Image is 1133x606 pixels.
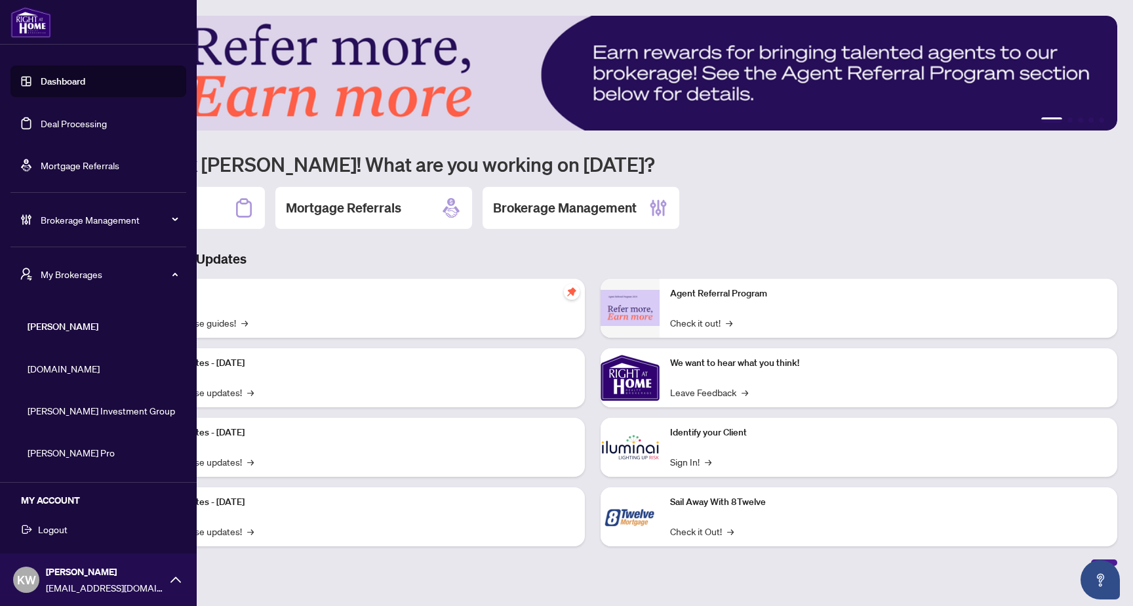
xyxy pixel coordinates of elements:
[28,445,177,460] span: [PERSON_NAME] Pro
[68,151,1117,176] h1: Welcome back [PERSON_NAME]! What are you working on [DATE]?
[41,267,177,281] span: My Brokerages
[138,287,574,301] p: Self-Help
[28,319,177,334] span: [PERSON_NAME]
[670,385,748,399] a: Leave Feedback→
[1081,560,1120,599] button: Open asap
[138,356,574,371] p: Platform Updates - [DATE]
[727,524,734,538] span: →
[10,518,186,540] button: Logout
[247,455,254,469] span: →
[742,385,748,399] span: →
[1078,117,1083,123] button: 3
[241,315,248,330] span: →
[68,250,1117,268] h3: Brokerage & Industry Updates
[1099,117,1104,123] button: 5
[705,455,711,469] span: →
[670,426,1107,440] p: Identify your Client
[41,117,107,129] a: Deal Processing
[601,418,660,477] img: Identify your Client
[1041,117,1062,123] button: 1
[247,385,254,399] span: →
[41,212,177,227] span: Brokerage Management
[17,571,36,589] span: KW
[726,315,732,330] span: →
[38,519,68,540] span: Logout
[28,403,177,418] span: [PERSON_NAME] Investment Group
[670,356,1107,371] p: We want to hear what you think!
[247,524,254,538] span: →
[21,493,186,508] h5: MY ACCOUNT
[28,361,177,376] span: [DOMAIN_NAME]
[286,199,401,217] h2: Mortgage Referrals
[564,284,580,300] span: pushpin
[10,7,51,38] img: logo
[41,159,119,171] a: Mortgage Referrals
[670,495,1107,510] p: Sail Away With 8Twelve
[670,455,711,469] a: Sign In!→
[138,426,574,440] p: Platform Updates - [DATE]
[1067,117,1073,123] button: 2
[670,524,734,538] a: Check it Out!→
[138,495,574,510] p: Platform Updates - [DATE]
[493,199,637,217] h2: Brokerage Management
[670,315,732,330] a: Check it out!→
[670,287,1107,301] p: Agent Referral Program
[1088,117,1094,123] button: 4
[601,487,660,546] img: Sail Away With 8Twelve
[41,75,85,87] a: Dashboard
[601,348,660,407] img: We want to hear what you think!
[20,268,33,281] span: user-switch
[46,580,164,595] span: [EMAIL_ADDRESS][DOMAIN_NAME]
[46,565,164,579] span: [PERSON_NAME]
[601,290,660,326] img: Agent Referral Program
[68,16,1117,131] img: Slide 0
